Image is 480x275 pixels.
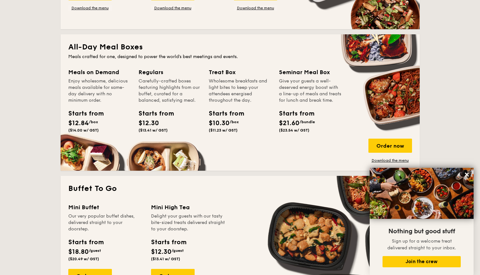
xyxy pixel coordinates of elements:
[139,78,201,104] div: Carefully-crafted boxes featuring highlights from our buffet, curated for a balanced, satisfying ...
[68,42,412,52] h2: All-Day Meal Boxes
[68,128,99,133] span: ($14.00 w/ GST)
[172,248,184,253] span: /guest
[368,158,412,163] a: Download the menu
[383,256,461,267] button: Join the crew
[388,228,455,235] span: Nothing but good stuff
[370,168,474,219] img: DSC07876-Edit02-Large.jpeg
[209,119,230,127] span: $10.30
[139,119,159,127] span: $12.30
[151,203,226,212] div: Mini High Tea
[234,5,277,11] a: Download the menu
[68,257,99,261] span: ($20.49 w/ GST)
[209,109,238,118] div: Starts from
[68,68,131,77] div: Meals on Demand
[279,119,299,127] span: $21.60
[279,78,341,104] div: Give your guests a well-deserved energy boost with a line-up of meals and treats for lunch and br...
[68,78,131,104] div: Enjoy wholesome, delicious meals available for same-day delivery with no minimum order.
[68,213,143,232] div: Our very popular buffet dishes, delivered straight to your doorstep.
[89,120,98,124] span: /box
[151,5,195,11] a: Download the menu
[368,139,412,153] div: Order now
[68,119,89,127] span: $12.84
[209,68,271,77] div: Treat Box
[68,54,412,60] div: Meals crafted for one, designed to power the world's best meetings and events.
[68,237,103,247] div: Starts from
[151,237,186,247] div: Starts from
[151,257,180,261] span: ($13.41 w/ GST)
[209,78,271,104] div: Wholesome breakfasts and light bites to keep your attendees energised throughout the day.
[279,128,309,133] span: ($23.54 w/ GST)
[387,238,456,251] span: Sign up for a welcome treat delivered straight to your inbox.
[139,68,201,77] div: Regulars
[68,248,89,256] span: $18.80
[462,169,472,180] button: Close
[68,109,97,118] div: Starts from
[68,184,412,194] h2: Buffet To Go
[139,109,167,118] div: Starts from
[279,68,341,77] div: Seminar Meal Box
[151,248,172,256] span: $12.30
[89,248,101,253] span: /guest
[279,109,308,118] div: Starts from
[139,128,168,133] span: ($13.41 w/ GST)
[299,120,315,124] span: /bundle
[68,5,112,11] a: Download the menu
[209,128,238,133] span: ($11.23 w/ GST)
[151,213,226,232] div: Delight your guests with our tasty bite-sized treats delivered straight to your doorstep.
[230,120,239,124] span: /box
[68,203,143,212] div: Mini Buffet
